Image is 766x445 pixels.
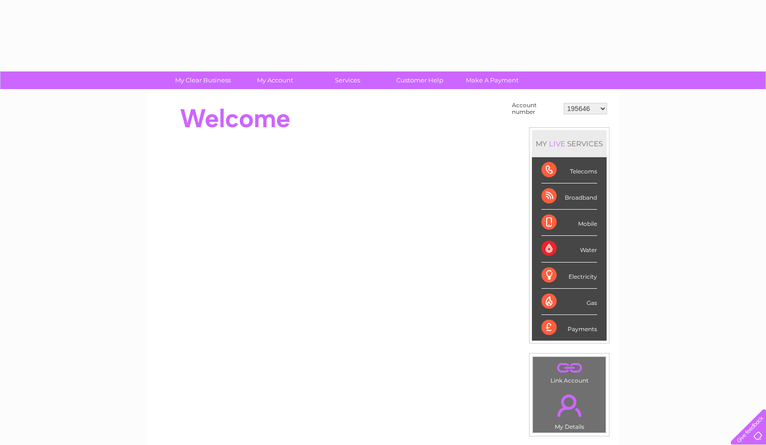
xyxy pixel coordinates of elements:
[236,71,314,89] a: My Account
[535,389,603,422] a: .
[381,71,459,89] a: Customer Help
[541,210,597,236] div: Mobile
[541,315,597,341] div: Payments
[541,183,597,210] div: Broadband
[532,130,607,157] div: MY SERVICES
[535,359,603,376] a: .
[510,100,561,118] td: Account number
[453,71,531,89] a: Make A Payment
[532,356,606,386] td: Link Account
[541,157,597,183] div: Telecoms
[541,236,597,262] div: Water
[541,263,597,289] div: Electricity
[541,289,597,315] div: Gas
[308,71,387,89] a: Services
[547,139,567,148] div: LIVE
[532,386,606,433] td: My Details
[164,71,242,89] a: My Clear Business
